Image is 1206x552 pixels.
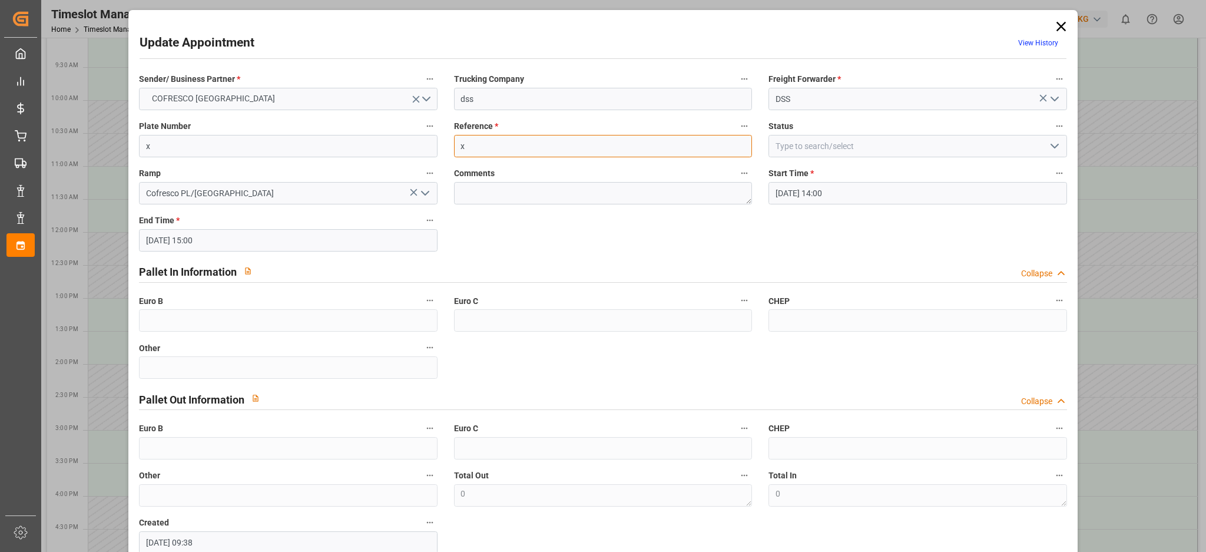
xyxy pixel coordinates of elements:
[768,422,790,435] span: CHEP
[768,120,793,133] span: Status
[244,387,267,409] button: View description
[1021,395,1052,408] div: Collapse
[139,120,191,133] span: Plate Number
[422,293,438,308] button: Euro B
[237,260,259,282] button: View description
[139,167,161,180] span: Ramp
[139,342,160,355] span: Other
[454,73,524,85] span: Trucking Company
[1045,90,1062,108] button: open menu
[454,295,478,308] span: Euro C
[768,484,1067,507] textarea: 0
[737,71,752,87] button: Trucking Company
[139,470,160,482] span: Other
[139,264,237,280] h2: Pallet In Information
[768,295,790,308] span: CHEP
[422,71,438,87] button: Sender/ Business Partner *
[454,484,753,507] textarea: 0
[422,340,438,355] button: Other
[139,422,163,435] span: Euro B
[737,118,752,134] button: Reference *
[422,166,438,181] button: Ramp
[454,470,489,482] span: Total Out
[422,468,438,483] button: Other
[139,73,240,85] span: Sender/ Business Partner
[1021,267,1052,280] div: Collapse
[422,213,438,228] button: End Time *
[139,392,244,408] h2: Pallet Out Information
[139,182,438,204] input: Type to search/select
[768,167,814,180] span: Start Time
[768,182,1067,204] input: DD-MM-YYYY HH:MM
[422,118,438,134] button: Plate Number
[139,88,438,110] button: open menu
[737,293,752,308] button: Euro C
[768,135,1067,157] input: Type to search/select
[139,517,169,529] span: Created
[737,166,752,181] button: Comments
[737,421,752,436] button: Euro C
[139,229,438,252] input: DD-MM-YYYY HH:MM
[1052,118,1067,134] button: Status
[1052,166,1067,181] button: Start Time *
[415,184,433,203] button: open menu
[146,92,281,105] span: COFRESCO [GEOGRAPHIC_DATA]
[1052,421,1067,436] button: CHEP
[1052,293,1067,308] button: CHEP
[1052,468,1067,483] button: Total In
[768,470,797,482] span: Total In
[1052,71,1067,87] button: Freight Forwarder *
[454,422,478,435] span: Euro C
[139,295,163,308] span: Euro B
[737,468,752,483] button: Total Out
[1018,39,1058,47] a: View History
[454,120,498,133] span: Reference
[422,421,438,436] button: Euro B
[768,73,841,85] span: Freight Forwarder
[139,214,180,227] span: End Time
[140,34,254,52] h2: Update Appointment
[454,167,495,180] span: Comments
[422,515,438,530] button: Created
[1045,137,1062,156] button: open menu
